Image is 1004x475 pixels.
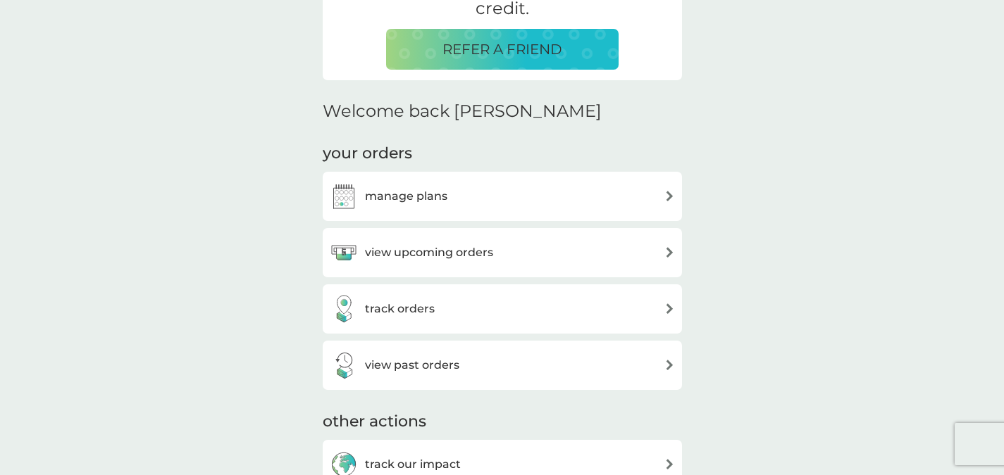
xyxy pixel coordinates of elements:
h2: Welcome back [PERSON_NAME] [323,101,602,122]
h3: manage plans [365,187,447,205]
h3: view past orders [365,356,459,374]
img: arrow right [664,459,675,469]
h3: track orders [365,300,435,318]
button: REFER A FRIEND [386,29,619,70]
img: arrow right [664,191,675,201]
h3: view upcoming orders [365,243,493,262]
p: REFER A FRIEND [442,38,562,61]
h3: other actions [323,411,426,433]
img: arrow right [664,303,675,314]
img: arrow right [664,247,675,258]
h3: your orders [323,143,412,165]
img: arrow right [664,360,675,370]
h3: track our impact [365,455,461,474]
